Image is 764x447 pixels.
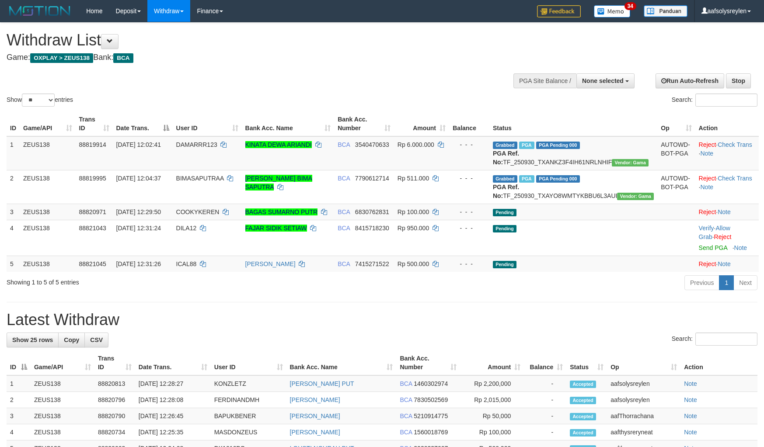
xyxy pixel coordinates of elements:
td: ZEUS138 [20,220,76,256]
a: Reject [699,141,716,148]
th: Date Trans.: activate to sort column descending [113,111,173,136]
span: Vendor URL: https://trx31.1velocity.biz [612,159,649,166]
td: BAPUKBENER [211,408,286,424]
td: [DATE] 12:25:35 [135,424,211,440]
th: Amount: activate to sort column ascending [394,111,449,136]
a: Copy [58,333,85,347]
td: Rp 2,015,000 [460,392,524,408]
span: Accepted [570,381,596,388]
th: Trans ID: activate to sort column ascending [76,111,113,136]
td: - [524,392,566,408]
img: Button%20Memo.svg [594,5,631,17]
span: Copy 1560018769 to clipboard [414,429,448,436]
span: Rp 500.000 [398,260,429,267]
label: Search: [672,94,757,107]
span: Accepted [570,429,596,437]
th: Action [695,111,759,136]
td: 88820796 [94,392,135,408]
a: CSV [84,333,108,347]
td: ZEUS138 [31,392,94,408]
span: OXPLAY > ZEUS138 [30,53,93,63]
td: [DATE] 12:28:27 [135,375,211,392]
td: 88820813 [94,375,135,392]
a: Show 25 rows [7,333,59,347]
a: Run Auto-Refresh [656,73,724,88]
span: BCA [400,396,412,403]
td: Rp 2,200,000 [460,375,524,392]
td: · · [695,220,759,256]
img: Feedback.jpg [537,5,581,17]
td: · · [695,136,759,170]
span: Copy 6830762831 to clipboard [355,208,389,215]
a: Note [684,412,697,419]
td: 88820734 [94,424,135,440]
a: Reject [699,175,716,182]
th: Trans ID: activate to sort column ascending [94,350,135,375]
th: Action [680,350,757,375]
td: ZEUS138 [20,136,76,170]
a: Verify [699,225,714,232]
span: BCA [400,380,412,387]
td: AUTOWD-BOT-PGA [657,136,695,170]
span: BCA [338,208,350,215]
span: Copy 5210914775 to clipboard [414,412,448,419]
span: Marked by aafsolysreylen [519,175,534,183]
a: [PERSON_NAME] [245,260,296,267]
th: ID: activate to sort column descending [7,350,31,375]
td: 3 [7,408,31,424]
span: · [699,225,730,240]
a: Note [684,396,697,403]
span: [DATE] 12:29:50 [116,208,161,215]
td: ZEUS138 [31,375,94,392]
span: 34 [624,2,636,10]
td: ZEUS138 [20,256,76,272]
td: 2 [7,170,20,204]
span: BCA [400,412,412,419]
span: [DATE] 12:04:37 [116,175,161,182]
a: Next [733,275,757,290]
a: Reject [714,233,732,240]
span: [DATE] 12:31:26 [116,260,161,267]
td: - [524,408,566,424]
a: Note [700,184,713,191]
input: Search: [695,94,757,107]
span: BCA [338,141,350,148]
td: 4 [7,424,31,440]
div: - - - [453,260,486,268]
label: Search: [672,333,757,346]
td: KONZLETZ [211,375,286,392]
a: BAGAS SUMARNO PUTR [245,208,318,215]
span: DILA12 [176,225,197,232]
span: 88819995 [79,175,106,182]
th: Bank Acc. Name: activate to sort column ascending [242,111,335,136]
td: [DATE] 12:28:08 [135,392,211,408]
td: ZEUS138 [20,170,76,204]
td: [DATE] 12:26:45 [135,408,211,424]
a: Reject [699,208,716,215]
span: Accepted [570,413,596,420]
th: Amount: activate to sort column ascending [460,350,524,375]
th: Date Trans.: activate to sort column ascending [135,350,211,375]
span: COOKYKEREN [176,208,220,215]
th: Balance [449,111,489,136]
a: Check Trans [718,175,752,182]
a: Stop [726,73,751,88]
a: Reject [699,260,716,267]
span: Accepted [570,397,596,404]
td: ZEUS138 [20,204,76,220]
th: Op: activate to sort column ascending [607,350,680,375]
th: User ID: activate to sort column ascending [211,350,286,375]
span: Grabbed [493,142,517,149]
div: - - - [453,174,486,183]
label: Show entries [7,94,73,107]
span: Copy 7830502569 to clipboard [414,396,448,403]
b: PGA Ref. No: [493,184,519,199]
img: panduan.png [644,5,687,17]
h1: Latest Withdraw [7,311,757,329]
span: PGA Pending [536,142,580,149]
div: - - - [453,140,486,149]
span: 88821045 [79,260,106,267]
td: 1 [7,136,20,170]
a: Note [718,260,731,267]
a: [PERSON_NAME] [290,429,340,436]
